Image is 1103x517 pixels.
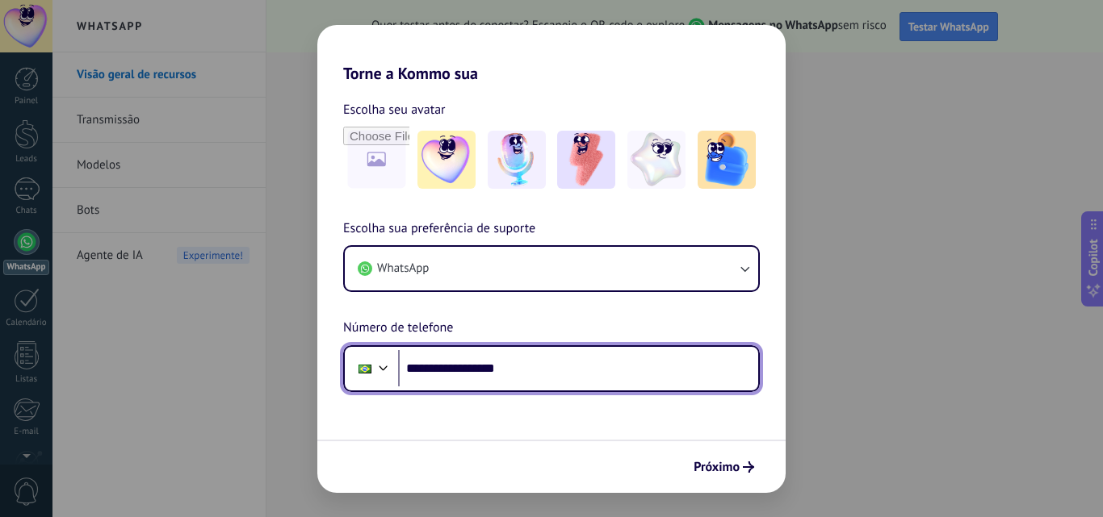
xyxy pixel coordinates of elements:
img: -3.jpeg [557,131,615,189]
span: Escolha seu avatar [343,99,446,120]
img: -2.jpeg [488,131,546,189]
div: Brazil: + 55 [350,352,380,386]
span: Número de telefone [343,318,453,339]
button: Próximo [686,453,761,481]
span: Próximo [694,461,740,473]
span: WhatsApp [377,261,429,277]
h2: Torne a Kommo sua [317,25,786,83]
img: -1.jpeg [417,131,476,189]
img: -5.jpeg [698,131,756,189]
button: WhatsApp [345,247,758,290]
span: Escolha sua preferência de suporte [343,219,535,240]
img: -4.jpeg [627,131,686,189]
